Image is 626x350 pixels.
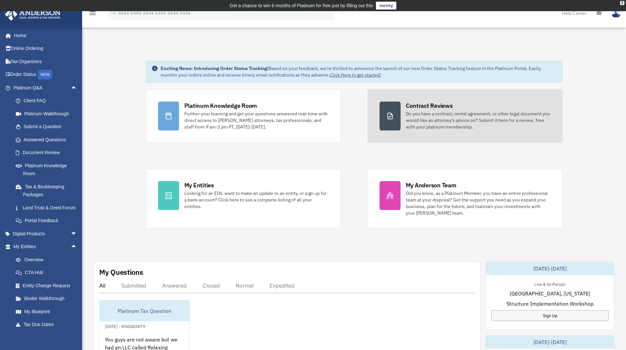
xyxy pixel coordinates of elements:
a: Home [5,29,84,42]
div: [DATE]-[DATE] [486,262,614,275]
a: Platinum Knowledge Room [9,159,87,180]
a: Answered Questions [9,133,87,146]
a: Binder Walkthrough [9,292,87,305]
a: My Blueprint [9,305,87,318]
a: Overview [9,253,87,266]
a: Client FAQ [9,94,87,107]
div: [DATE] - #00083879 [100,322,151,329]
span: arrow_drop_down [71,227,84,241]
a: Sign Up [491,310,609,321]
a: My Entitiesarrow_drop_up [5,240,87,253]
div: My Entities [184,181,214,189]
div: Submitted [121,282,146,289]
span: Structure Implementation Workshop [506,300,593,308]
div: Do you have a contract, rental agreement, or other legal document you would like an attorney's ad... [406,110,550,130]
a: Platinum Walkthrough [9,107,87,120]
div: My Questions [99,267,143,277]
img: User Pic [611,8,621,18]
div: Expedited [269,282,294,289]
div: Further your learning and get your questions answered real-time with direct access to [PERSON_NAM... [184,110,329,130]
div: My Anderson Team [406,181,456,189]
div: Closed [202,282,220,289]
i: search [110,9,117,16]
div: Contract Reviews [406,102,453,110]
a: survey [376,2,396,10]
strong: Exciting News: Introducing Order Status Tracking! [161,65,268,71]
a: Click Here to get started! [330,72,381,78]
div: Live & In-Person [529,280,571,287]
a: Order StatusNEW [5,68,87,82]
a: My Entities Looking for an EIN, want to make an update to an entity, or sign up for a bank accoun... [146,169,341,228]
div: Based on your feedback, we're thrilled to announce the launch of our new Order Status Tracking fe... [161,65,557,78]
div: Platinum Knowledge Room [184,102,257,110]
a: Platinum Knowledge Room Further your learning and get your questions answered real-time with dire... [146,89,341,143]
div: Platinum Tax Question [100,300,189,321]
i: menu [89,9,97,17]
a: Online Ordering [5,42,87,55]
a: Tax Organizers [5,55,87,68]
div: [DATE]-[DATE] [486,336,614,349]
a: Document Review [9,146,87,159]
div: NEW [38,70,52,80]
div: Looking for an EIN, want to make an update to an entity, or sign up for a bank account? Click her... [184,190,329,210]
div: close [620,1,624,5]
a: Tax & Bookkeeping Packages [9,180,87,201]
span: [GEOGRAPHIC_DATA], [US_STATE] [510,290,590,297]
a: Contract Reviews Do you have a contract, rental agreement, or other legal document you would like... [367,89,563,143]
img: Anderson Advisors Platinum Portal [3,8,62,21]
a: menu [89,12,97,17]
div: Get a chance to win 6 months of Platinum for free just by filling out this [230,2,373,10]
a: Entity Change Request [9,279,87,292]
span: arrow_drop_up [71,81,84,95]
a: Platinum Q&Aarrow_drop_up [5,81,87,94]
a: CTA Hub [9,266,87,279]
a: Submit a Question [9,120,87,133]
span: arrow_drop_up [71,240,84,254]
div: Normal [236,282,254,289]
a: Tax Due Dates [9,318,87,331]
a: Portal Feedback [9,214,87,227]
a: My Anderson Team Did you know, as a Platinum Member, you have an entire professional team at your... [367,169,563,228]
a: Land Trust & Deed Forum [9,201,87,214]
div: All [99,282,105,289]
a: Digital Productsarrow_drop_down [5,227,87,240]
div: Did you know, as a Platinum Member, you have an entire professional team at your disposal? Get th... [406,190,550,216]
div: Answered [162,282,187,289]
